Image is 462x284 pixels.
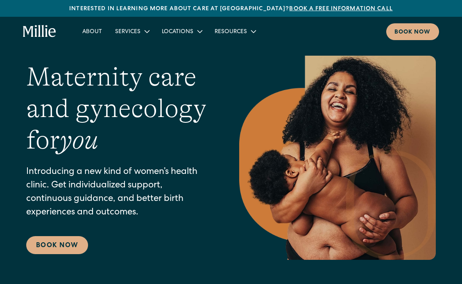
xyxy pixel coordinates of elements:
[23,25,56,38] a: home
[76,25,109,38] a: About
[289,6,392,12] a: Book a free information call
[215,28,247,36] div: Resources
[115,28,140,36] div: Services
[239,56,436,260] img: Smiling mother with her baby in arms, celebrating body positivity and the nurturing bond of postp...
[26,166,206,220] p: Introducing a new kind of women’s health clinic. Get individualized support, continuous guidance,...
[155,25,208,38] div: Locations
[109,25,155,38] div: Services
[60,125,98,155] em: you
[208,25,262,38] div: Resources
[26,61,206,156] h1: Maternity care and gynecology for
[386,23,439,40] a: Book now
[26,236,88,254] a: Book Now
[162,28,193,36] div: Locations
[394,28,431,37] div: Book now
